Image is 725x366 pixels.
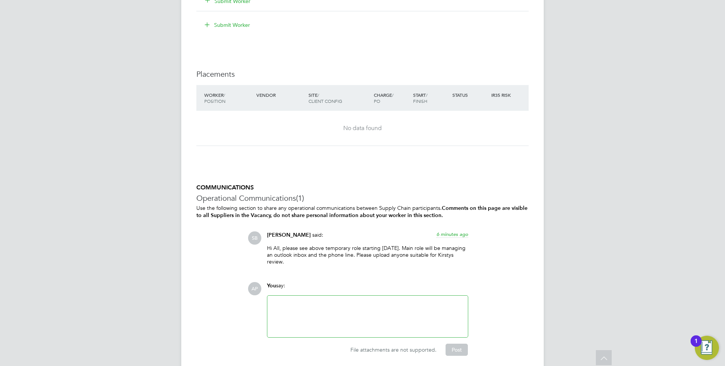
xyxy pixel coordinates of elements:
span: / Client Config [309,92,342,104]
div: Charge [372,88,411,108]
span: AP [248,282,261,295]
span: File attachments are not supported. [350,346,437,353]
div: 1 [694,341,698,351]
span: / Finish [413,92,427,104]
p: Use the following section to share any operational communications between Supply Chain participants. [196,205,529,219]
div: Vendor [255,88,307,102]
button: Post [446,344,468,356]
span: [PERSON_NAME] [267,232,311,238]
h3: Operational Communications [196,193,529,203]
span: / Position [204,92,225,104]
span: SB [248,231,261,245]
button: Submit Worker [199,19,256,31]
p: Hi All, please see above temporary role starting [DATE]. Main role will be managing an outlook in... [267,245,468,265]
span: said: [312,231,323,238]
span: You [267,282,276,289]
h3: Placements [196,69,529,79]
span: (1) [296,193,304,203]
b: Comments on this page are visible to all Suppliers in the Vacancy, do not share personal informat... [196,205,528,219]
span: / PO [374,92,393,104]
div: Site [307,88,372,108]
div: Worker [202,88,255,108]
h5: COMMUNICATIONS [196,184,529,192]
button: Open Resource Center, 1 new notification [695,336,719,360]
span: 6 minutes ago [437,231,468,237]
div: Start [411,88,450,108]
div: Status [450,88,490,102]
div: say: [267,282,468,295]
div: No data found [204,124,521,132]
div: IR35 Risk [489,88,515,102]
